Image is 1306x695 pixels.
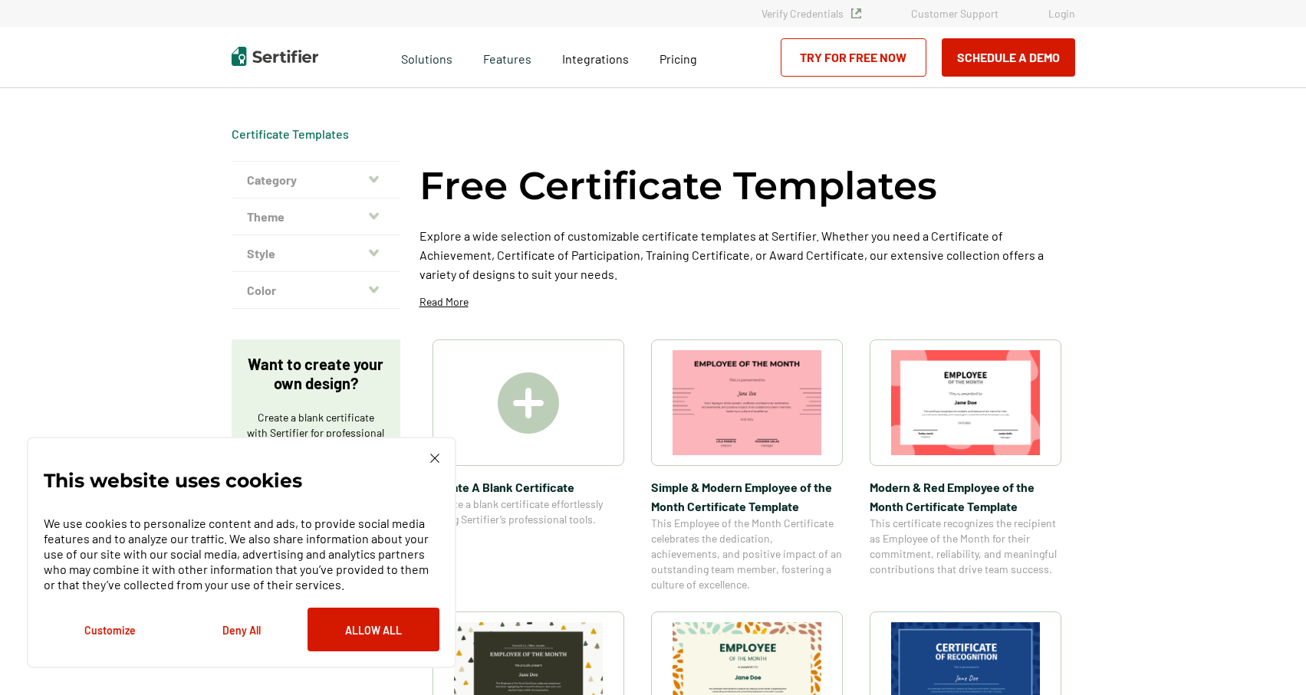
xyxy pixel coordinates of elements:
[942,38,1075,77] button: Schedule a Demo
[232,272,400,309] button: Color
[308,608,439,651] button: Allow All
[433,477,624,497] span: Create A Blank Certificate
[247,355,385,393] p: Want to create your own design?
[498,372,559,434] img: Create A Blank Certificate
[870,477,1061,516] span: Modern & Red Employee of the Month Certificate Template
[1048,7,1075,20] a: Login
[419,161,937,211] h1: Free Certificate Templates
[660,48,697,67] a: Pricing
[851,8,861,18] img: Verified
[232,198,400,235] button: Theme
[651,477,843,516] span: Simple & Modern Employee of the Month Certificate Template
[762,7,861,20] a: Verify Credentials
[44,608,176,651] button: Customize
[562,51,629,66] span: Integrations
[562,48,629,67] a: Integrations
[870,516,1061,577] span: This certificate recognizes the recipient as Employee of the Month for their commitment, reliabil...
[651,339,843,592] a: Simple & Modern Employee of the Month Certificate TemplateSimple & Modern Employee of the Month C...
[433,497,624,527] span: Create a blank certificate effortlessly using Sertifier’s professional tools.
[781,38,926,77] a: Try for Free Now
[44,473,302,488] p: This website uses cookies
[44,516,439,592] p: We use cookies to personalize content and ads, to provide social media features and to analyze ou...
[232,126,349,141] a: Certificate Templates
[232,47,318,66] img: Sertifier | Digital Credentialing Platform
[870,339,1061,592] a: Modern & Red Employee of the Month Certificate TemplateModern & Red Employee of the Month Certifi...
[911,7,998,20] a: Customer Support
[232,126,349,142] span: Certificate Templates
[247,410,385,487] p: Create a blank certificate with Sertifier for professional presentations, credentials, and custom...
[176,608,308,651] button: Deny All
[651,516,843,592] span: This Employee of the Month Certificate celebrates the dedication, achievements, and positive impa...
[232,235,400,272] button: Style
[232,126,349,142] div: Breadcrumb
[401,48,452,67] span: Solutions
[483,48,531,67] span: Features
[419,294,469,310] p: Read More
[891,350,1040,455] img: Modern & Red Employee of the Month Certificate Template
[419,226,1075,284] p: Explore a wide selection of customizable certificate templates at Sertifier. Whether you need a C...
[673,350,821,455] img: Simple & Modern Employee of the Month Certificate Template
[660,51,697,66] span: Pricing
[430,454,439,463] img: Cookie Popup Close
[232,162,400,198] button: Category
